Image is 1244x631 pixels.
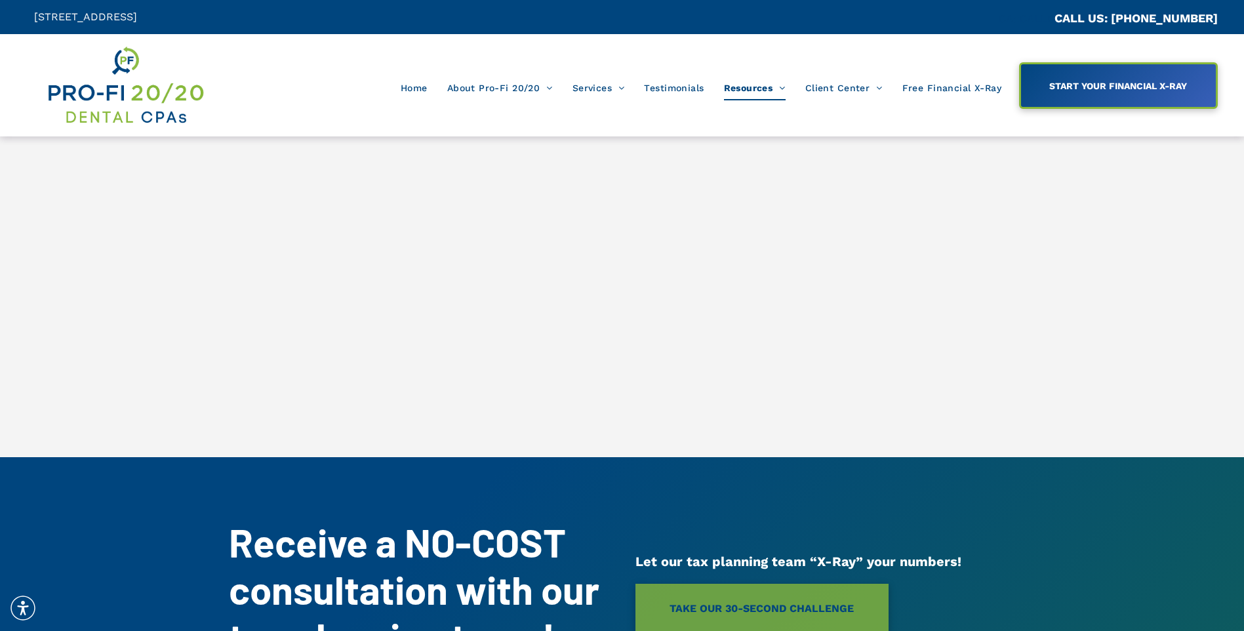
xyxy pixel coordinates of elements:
a: Client Center [795,75,893,100]
span: Let our tax planning team “X-Ray” your numbers! [635,554,961,569]
span: CA::CALLC [999,12,1054,25]
span: START YOUR FINANCIAL X-RAY [1045,74,1192,98]
a: Services [563,75,635,100]
a: Free Financial X-Ray [893,75,1011,100]
a: Home [391,75,437,100]
a: About Pro-Fi 20/20 [437,75,563,100]
a: CALL US: [PHONE_NUMBER] [1054,11,1218,25]
a: START YOUR FINANCIAL X-RAY [1019,62,1218,109]
img: Get Dental CPA Consulting, Bookkeeping, & Bank Loans [46,44,205,127]
a: Resources [714,75,795,100]
span: [STREET_ADDRESS] [34,10,137,23]
span: TAKE OUR 30-SECOND CHALLENGE [670,594,854,623]
a: Testimonials [634,75,713,100]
